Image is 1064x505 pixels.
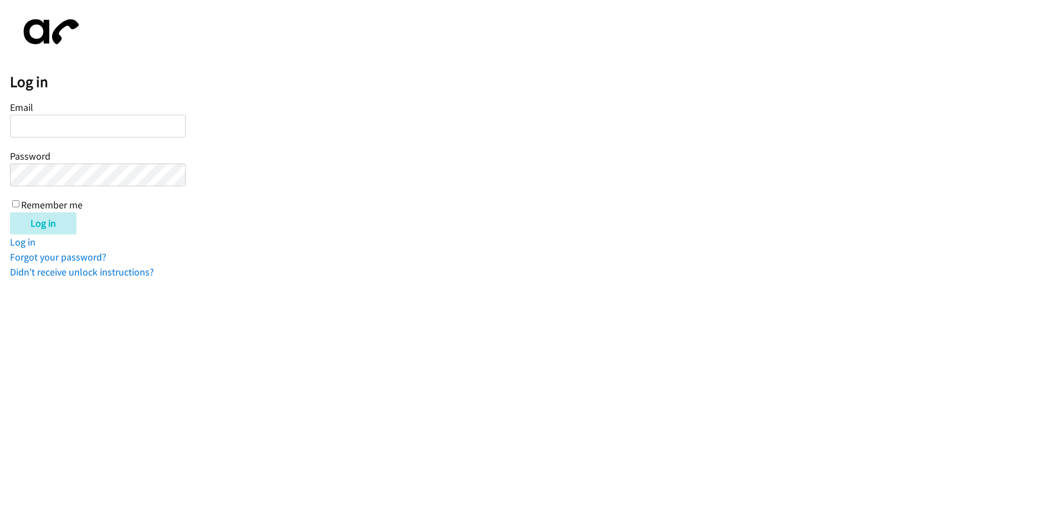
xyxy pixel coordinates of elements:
[10,10,88,54] img: aphone-8a226864a2ddd6a5e75d1ebefc011f4aa8f32683c2d82f3fb0802fe031f96514.svg
[10,266,154,278] a: Didn't receive unlock instructions?
[10,251,106,263] a: Forgot your password?
[10,150,50,162] label: Password
[10,73,1064,91] h2: Log in
[10,212,76,234] input: Log in
[21,198,83,211] label: Remember me
[10,236,35,248] a: Log in
[10,101,33,114] label: Email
